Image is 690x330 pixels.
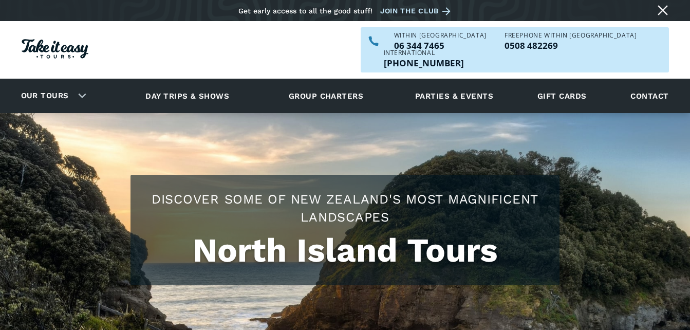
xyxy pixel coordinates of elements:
a: Homepage [22,34,88,66]
a: Gift cards [532,82,592,110]
h2: Discover some of New Zealand's most magnificent landscapes [141,190,549,226]
a: Close message [655,2,671,19]
p: 0508 482269 [505,41,637,50]
a: Call us outside of NZ on +6463447465 [384,59,464,67]
p: 06 344 7465 [394,41,487,50]
a: Contact [625,82,674,110]
a: Call us freephone within NZ on 0508482269 [505,41,637,50]
div: Get early access to all the good stuff! [238,7,372,15]
p: [PHONE_NUMBER] [384,59,464,67]
a: Call us within NZ on 063447465 [394,41,487,50]
div: Freephone WITHIN [GEOGRAPHIC_DATA] [505,32,637,39]
a: Our tours [13,84,77,108]
div: Our tours [9,82,95,110]
h1: North Island Tours [141,231,549,270]
a: Join the club [380,5,454,17]
a: Day trips & shows [133,82,242,110]
img: Take it easy Tours logo [22,39,88,59]
div: International [384,50,464,56]
a: Group charters [276,82,376,110]
a: Parties & events [410,82,498,110]
div: WITHIN [GEOGRAPHIC_DATA] [394,32,487,39]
